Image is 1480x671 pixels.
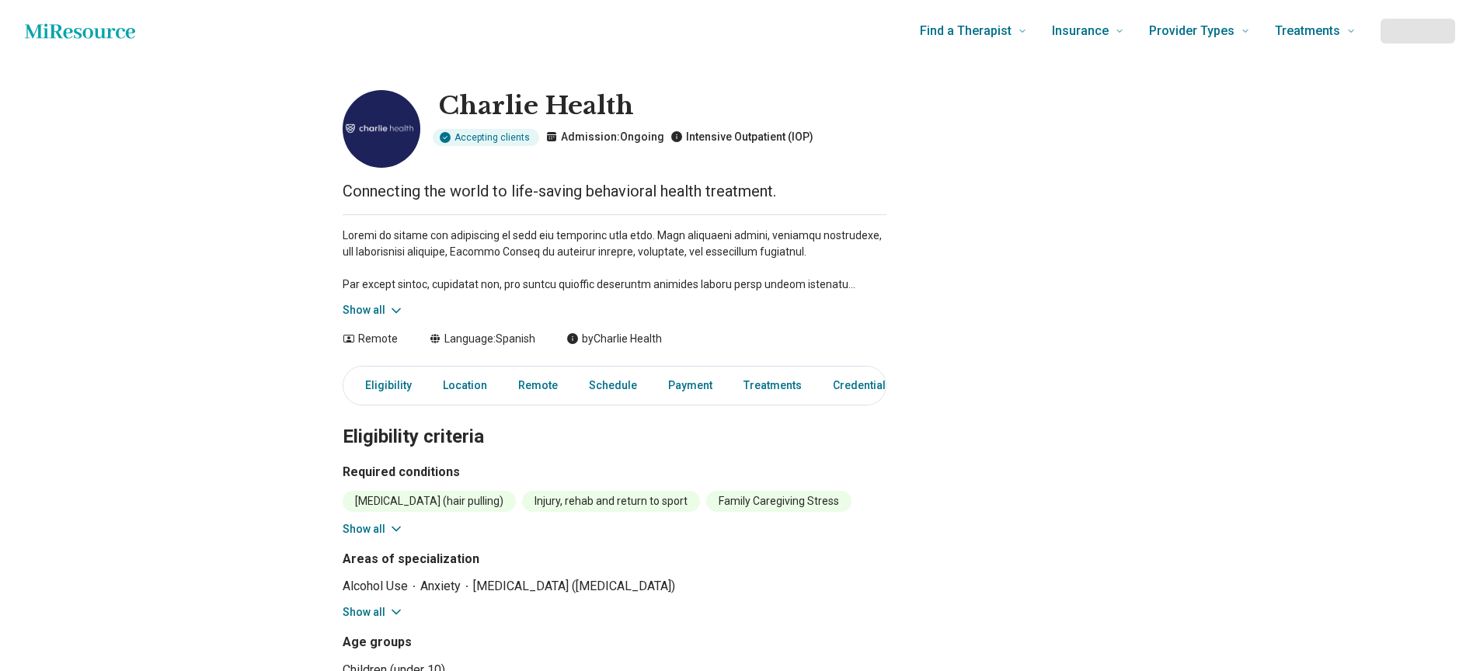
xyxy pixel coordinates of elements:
[670,129,813,145] p: Intensive Outpatient (IOP)
[509,370,567,402] a: Remote
[920,20,1012,42] span: Find a Therapist
[343,604,404,621] button: Show all
[343,521,404,537] button: Show all
[343,302,404,318] button: Show all
[343,578,420,595] li: Alcohol Use
[25,16,135,47] a: Home page
[1275,20,1340,42] span: Treatments
[522,491,700,512] li: Injury, rehab and return to sport
[343,550,886,568] h3: Areas of specialization
[343,331,398,347] div: Remote
[429,331,535,347] div: Language: Spanish
[439,90,813,123] h1: Charlie Health
[420,578,473,595] li: Anxiety
[343,463,886,482] h3: Required conditions
[346,370,421,402] a: Eligibility
[343,387,886,450] h2: Eligibility criteria
[1052,20,1109,42] span: Insurance
[566,331,662,347] div: by Charlie Health
[1149,20,1234,42] span: Provider Types
[706,491,851,512] li: Family Caregiving Stress
[343,180,886,202] p: Connecting the world to life-saving behavioral health treatment.
[659,370,722,402] a: Payment
[433,129,539,146] div: Accepting clients
[343,228,886,293] p: Loremi do sitame con adipiscing el sedd eiu temporinc utla etdo. Magn aliquaeni admini, veniamqu ...
[580,370,646,402] a: Schedule
[473,578,675,595] li: [MEDICAL_DATA] ([MEDICAL_DATA])
[343,633,886,652] h3: Age groups
[734,370,811,402] a: Treatments
[545,129,664,145] p: Admission: Ongoing
[343,491,516,512] li: [MEDICAL_DATA] (hair pulling)
[434,370,496,402] a: Location
[824,370,901,402] a: Credentials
